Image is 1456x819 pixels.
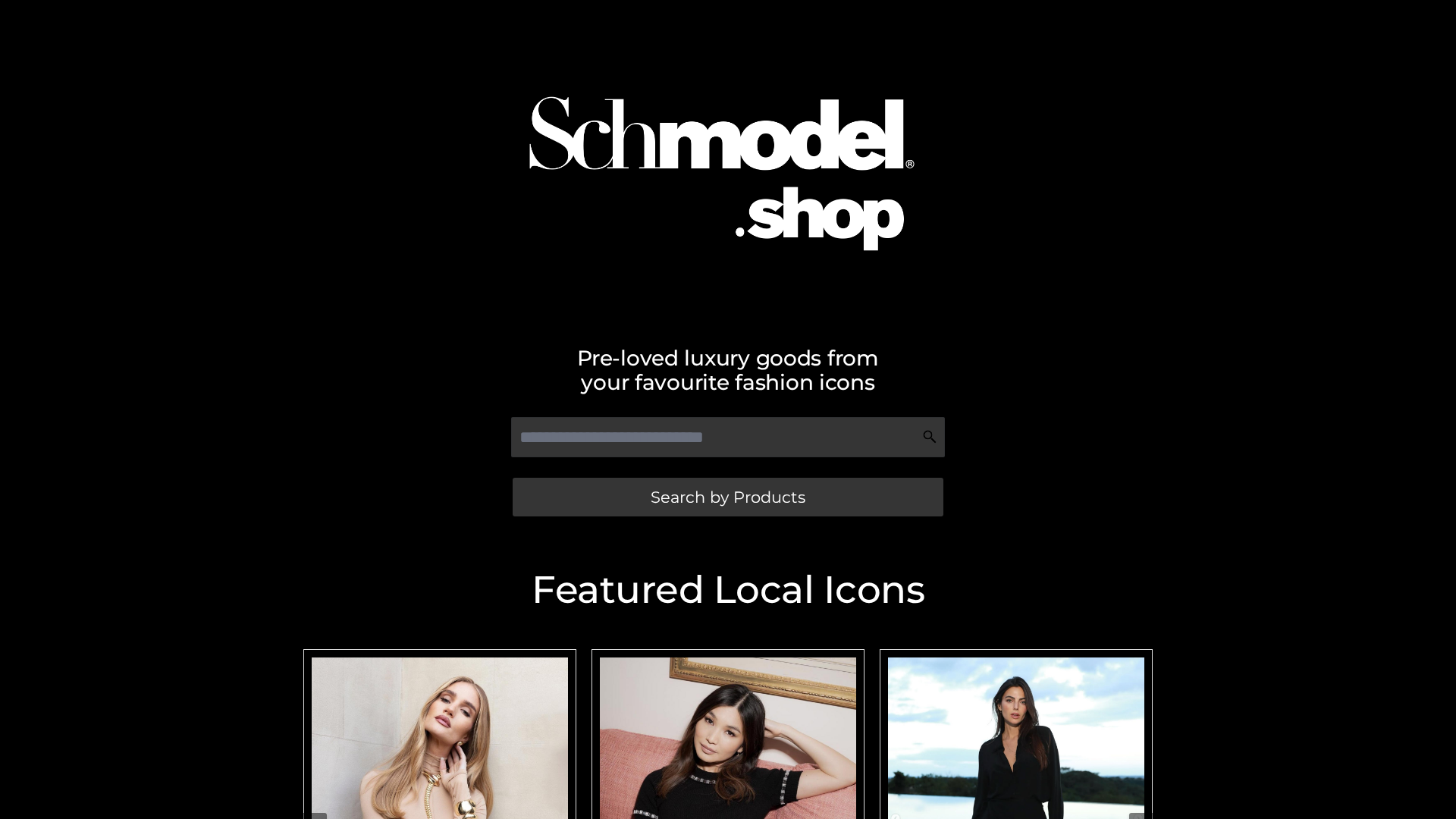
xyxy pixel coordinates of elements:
h2: Featured Local Icons​ [296,571,1160,609]
h2: Pre-loved luxury goods from your favourite fashion icons [296,346,1160,394]
img: Search Icon [922,429,937,444]
span: Search by Products [651,489,805,505]
a: Search by Products [513,478,943,516]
